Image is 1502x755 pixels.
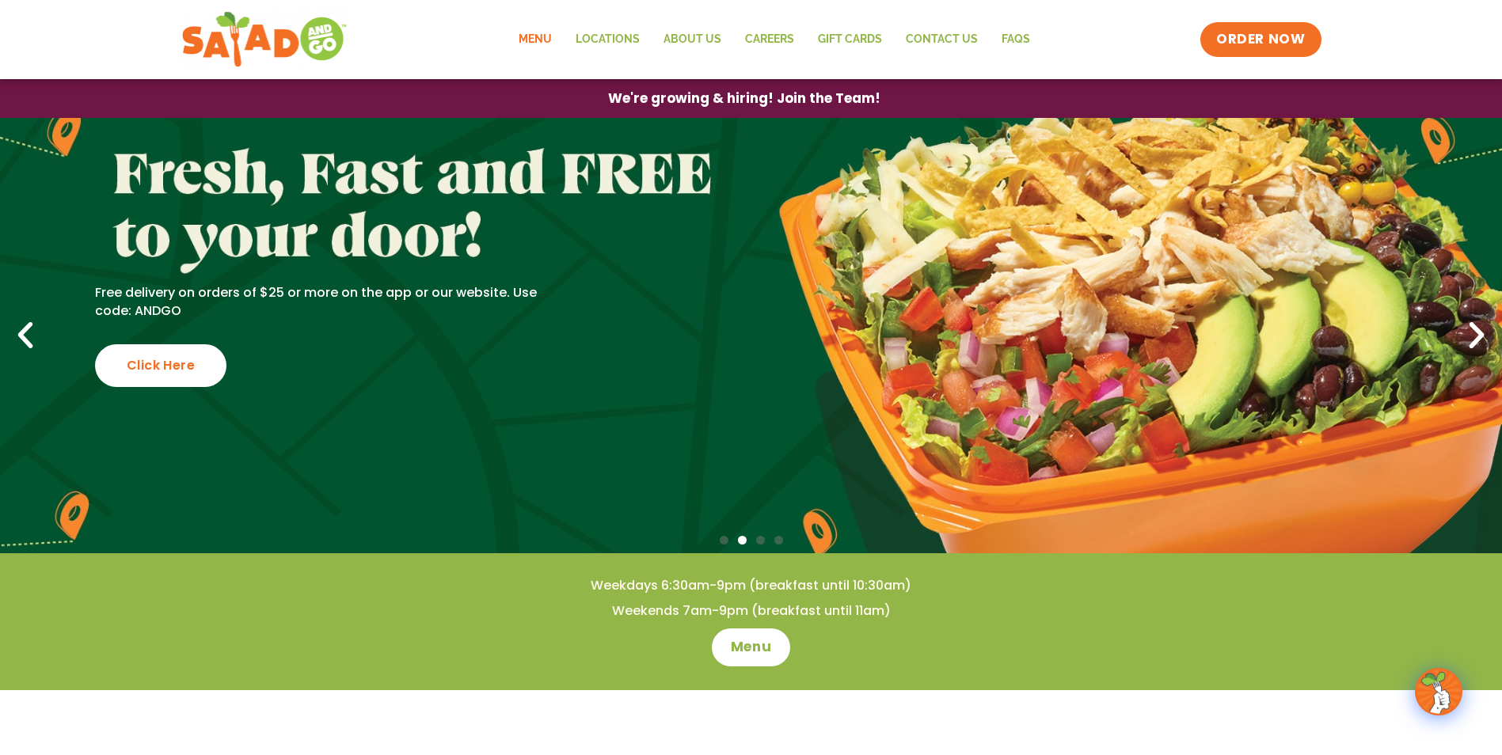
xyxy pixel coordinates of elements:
a: About Us [652,21,733,58]
div: Click Here [95,344,226,387]
a: FAQs [990,21,1042,58]
a: Careers [733,21,806,58]
a: ORDER NOW [1200,22,1321,57]
a: Menu [712,628,790,666]
div: Next slide [1459,318,1494,353]
p: Free delivery on orders of $25 or more on the app or our website. Use code: ANDGO [95,284,559,320]
a: Locations [564,21,652,58]
span: Go to slide 1 [720,536,728,544]
h4: Weekdays 6:30am-9pm (breakfast until 10:30am) [32,577,1470,594]
a: GIFT CARDS [806,21,894,58]
span: ORDER NOW [1216,30,1305,49]
span: Menu [731,638,771,657]
a: Menu [507,21,564,58]
h4: Weekends 7am-9pm (breakfast until 11am) [32,602,1470,620]
a: We're growing & hiring! Join the Team! [584,80,904,117]
a: Contact Us [894,21,990,58]
span: Go to slide 3 [756,536,765,544]
nav: Menu [507,21,1042,58]
span: Go to slide 2 [738,536,747,544]
span: Go to slide 4 [774,536,783,544]
span: We're growing & hiring! Join the Team! [608,92,880,105]
div: Previous slide [8,318,43,353]
img: wpChatIcon [1416,670,1461,714]
img: new-SAG-logo-768×292 [181,8,348,71]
